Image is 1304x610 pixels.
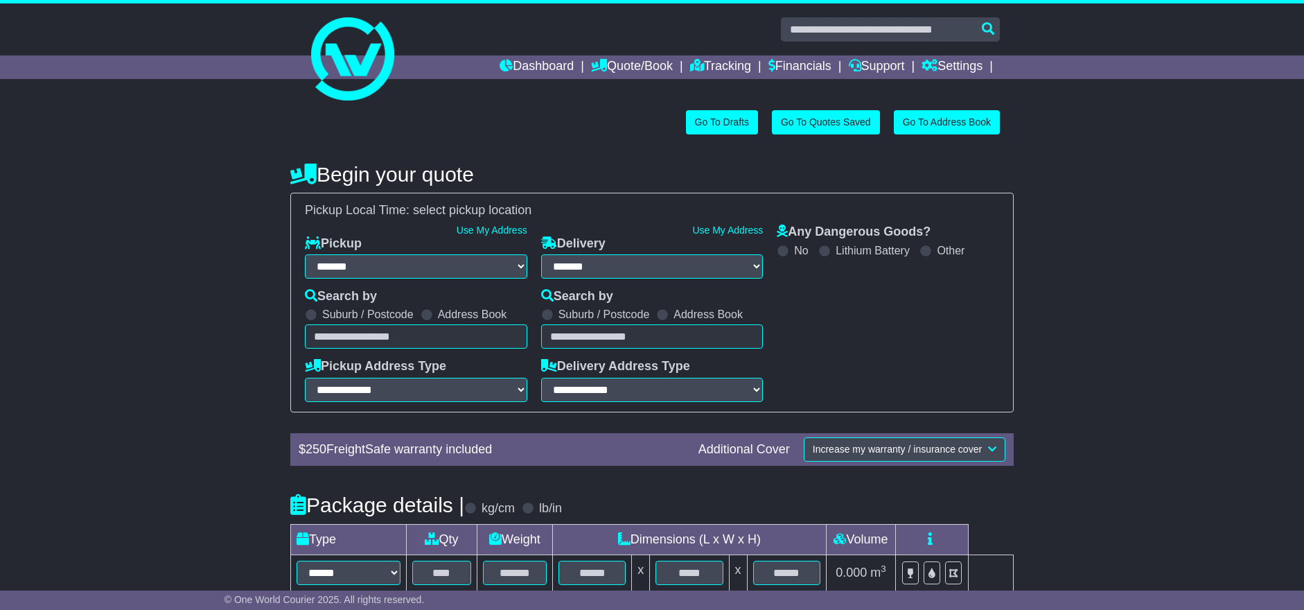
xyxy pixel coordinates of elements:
[881,564,886,574] sup: 3
[690,55,751,79] a: Tracking
[305,289,377,304] label: Search by
[686,110,758,134] a: Go To Drafts
[552,524,826,555] td: Dimensions (L x W x H)
[224,594,425,605] span: © One World Courier 2025. All rights reserved.
[836,566,867,579] span: 0.000
[558,308,650,321] label: Suburb / Postcode
[292,442,691,458] div: $ FreightSafe warranty included
[305,236,362,252] label: Pickup
[457,225,527,236] a: Use My Address
[477,524,552,555] td: Weight
[291,524,407,555] td: Type
[539,501,562,516] label: lb/in
[305,359,446,374] label: Pickup Address Type
[894,110,1000,134] a: Go To Address Book
[541,236,606,252] label: Delivery
[413,203,531,217] span: select pickup location
[794,244,808,257] label: No
[306,442,326,456] span: 250
[438,308,507,321] label: Address Book
[298,203,1006,218] div: Pickup Local Time:
[729,555,747,591] td: x
[290,163,1014,186] h4: Begin your quote
[673,308,743,321] label: Address Book
[322,308,414,321] label: Suburb / Postcode
[804,437,1005,462] button: Increase my warranty / insurance cover
[826,524,895,555] td: Volume
[772,110,880,134] a: Go To Quotes Saved
[500,55,574,79] a: Dashboard
[691,442,797,458] div: Additional Cover
[922,55,983,79] a: Settings
[407,524,477,555] td: Qty
[482,501,515,516] label: kg/cm
[870,566,886,579] span: m
[541,289,613,304] label: Search by
[290,494,464,516] h4: Package details |
[937,244,964,257] label: Other
[541,359,690,374] label: Delivery Address Type
[591,55,673,79] a: Quote/Book
[768,55,831,79] a: Financials
[836,244,910,257] label: Lithium Battery
[813,444,982,455] span: Increase my warranty / insurance cover
[777,225,931,240] label: Any Dangerous Goods?
[849,55,905,79] a: Support
[632,555,650,591] td: x
[692,225,763,236] a: Use My Address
